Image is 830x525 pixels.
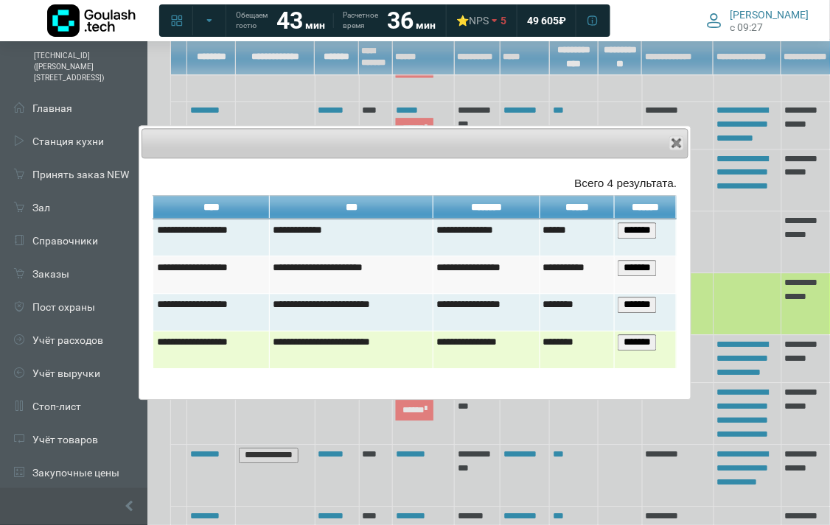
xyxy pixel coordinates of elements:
[698,5,818,36] button: [PERSON_NAME] c 09:27
[527,14,559,27] span: 49 605
[730,8,809,21] span: [PERSON_NAME]
[730,21,764,33] span: c 09:27
[456,14,489,27] div: ⭐
[305,19,325,31] span: мин
[559,14,566,27] span: ₽
[227,7,444,34] a: Обещаем гостю 43 мин Расчетное время 36 мин
[236,10,268,31] span: Обещаем гостю
[501,14,506,27] span: 5
[387,7,414,35] strong: 36
[276,7,303,35] strong: 43
[447,7,515,34] a: ⭐NPS 5
[669,135,684,150] button: Close
[518,7,575,34] a: 49 605 ₽
[153,175,677,191] div: Всего 4 результата.
[47,4,136,37] img: Логотип компании Goulash.tech
[469,15,489,27] span: NPS
[343,10,378,31] span: Расчетное время
[416,19,436,31] span: мин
